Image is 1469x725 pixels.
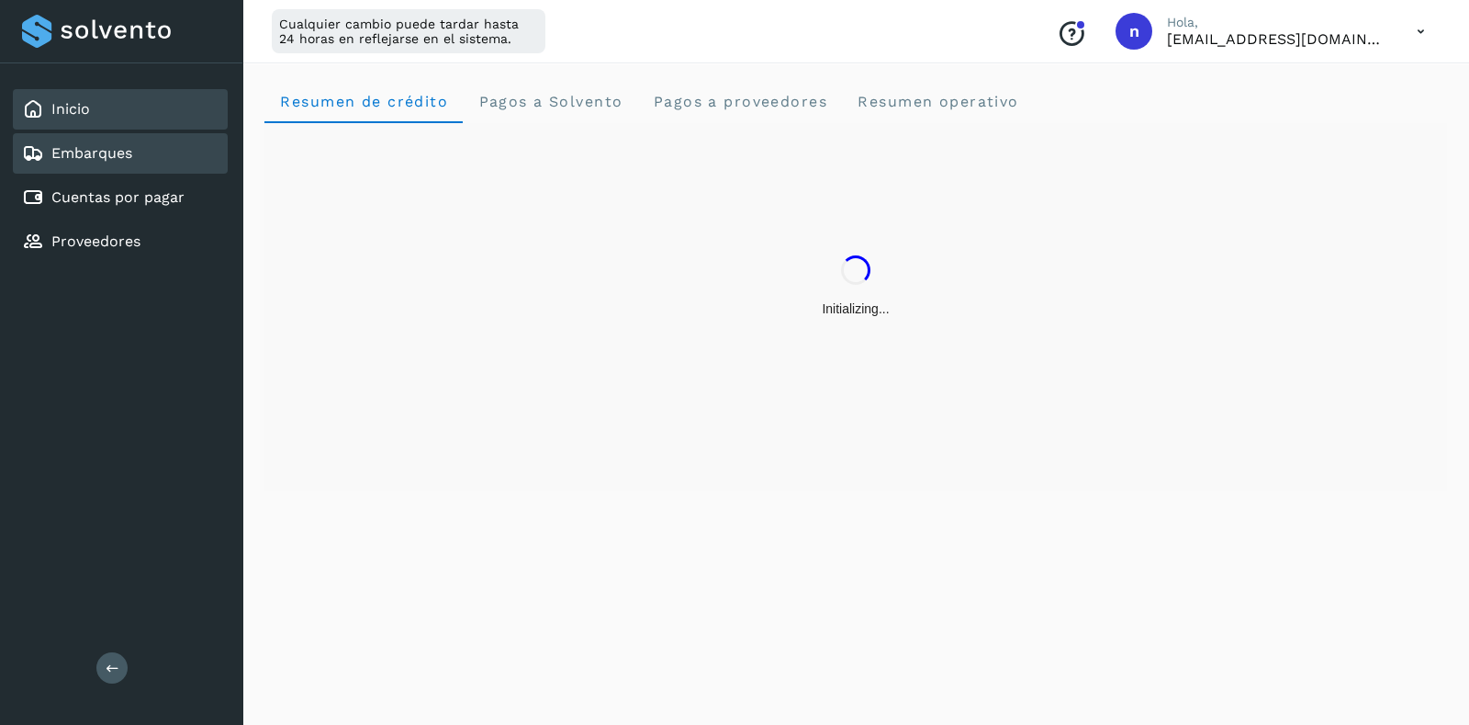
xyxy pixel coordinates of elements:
div: Proveedores [13,221,228,262]
a: Embarques [51,144,132,162]
div: Cuentas por pagar [13,177,228,218]
a: Cuentas por pagar [51,188,185,206]
p: Hola, [1167,15,1387,30]
a: Proveedores [51,232,140,250]
span: Resumen de crédito [279,93,448,110]
span: Resumen operativo [857,93,1019,110]
p: niagara+prod@solvento.mx [1167,30,1387,48]
div: Inicio [13,89,228,130]
span: Pagos a Solvento [477,93,622,110]
a: Inicio [51,100,90,118]
div: Embarques [13,133,228,174]
div: Cualquier cambio puede tardar hasta 24 horas en reflejarse en el sistema. [272,9,545,53]
span: Pagos a proveedores [652,93,827,110]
